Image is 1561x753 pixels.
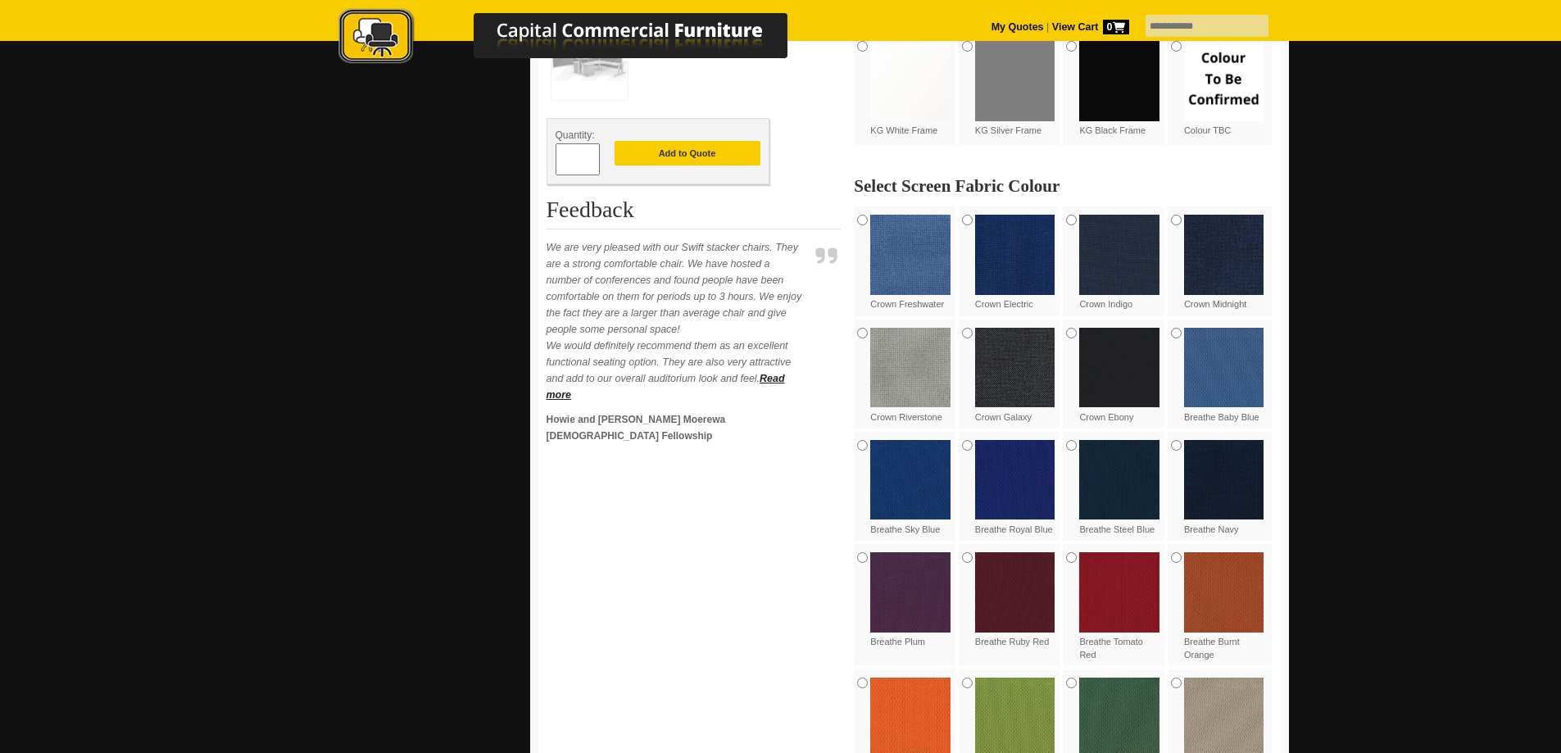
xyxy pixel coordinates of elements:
h2: Feedback [547,197,842,229]
img: Crown Freshwater [870,215,951,295]
img: Colour TBC [1184,41,1264,121]
label: Crown Galaxy [975,328,1055,424]
label: Breathe Royal Blue [975,440,1055,536]
img: Crown Galaxy [975,328,1055,408]
label: KG Silver Frame [975,41,1055,137]
img: Crown Electric [975,215,1055,295]
p: Howie and [PERSON_NAME] Moerewa [DEMOGRAPHIC_DATA] Fellowship [547,411,809,444]
img: Breathe Steel Blue [1079,440,1159,520]
label: KG White Frame [870,41,951,137]
button: Add to Quote [615,141,760,166]
img: Breathe Ruby Red [975,552,1055,633]
label: Crown Midnight [1184,215,1264,311]
span: Quantity: [556,129,595,141]
label: Breathe Burnt Orange [1184,552,1264,661]
img: Breathe Navy [1184,440,1264,520]
label: Breathe Navy [1184,440,1264,536]
img: Breathe Sky Blue [870,440,951,520]
label: Crown Ebony [1079,328,1159,424]
img: Crown Riverstone [870,328,951,408]
img: Crown Indigo [1079,215,1159,295]
a: My Quotes [992,21,1044,33]
label: Crown Freshwater [870,215,951,311]
span: 0 [1103,20,1129,34]
p: We are very pleased with our Swift stacker chairs. They are a strong comfortable chair. We have h... [547,239,809,403]
label: Breathe Steel Blue [1079,440,1159,536]
label: Breathe Ruby Red [975,552,1055,648]
label: Crown Indigo [1079,215,1159,311]
img: Crown Midnight [1184,215,1264,295]
a: Read more [547,373,785,401]
label: Breathe Sky Blue [870,440,951,536]
h2: Select Screen Fabric Colour [854,178,1272,194]
img: Capital Commercial Furniture Logo [293,8,867,68]
label: Breathe Tomato Red [1079,552,1159,661]
label: Crown Riverstone [870,328,951,424]
label: KG Black Frame [1079,41,1159,137]
label: Breathe Plum [870,552,951,648]
strong: View Cart [1052,21,1129,33]
img: Breathe Tomato Red [1079,552,1159,633]
label: Crown Electric [975,215,1055,311]
a: Capital Commercial Furniture Logo [293,8,867,73]
img: Breathe Plum [870,552,951,633]
img: Breathe Burnt Orange [1184,552,1264,633]
label: Colour TBC [1184,41,1264,137]
a: View Cart0 [1049,21,1128,33]
img: Breathe Royal Blue [975,440,1055,520]
img: KG White Frame [870,41,951,121]
img: KG Black Frame [1079,41,1159,121]
img: Breathe Baby Blue [1184,328,1264,408]
img: KG Silver Frame [975,41,1055,121]
label: Breathe Baby Blue [1184,328,1264,424]
img: Crown Ebony [1079,328,1159,408]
